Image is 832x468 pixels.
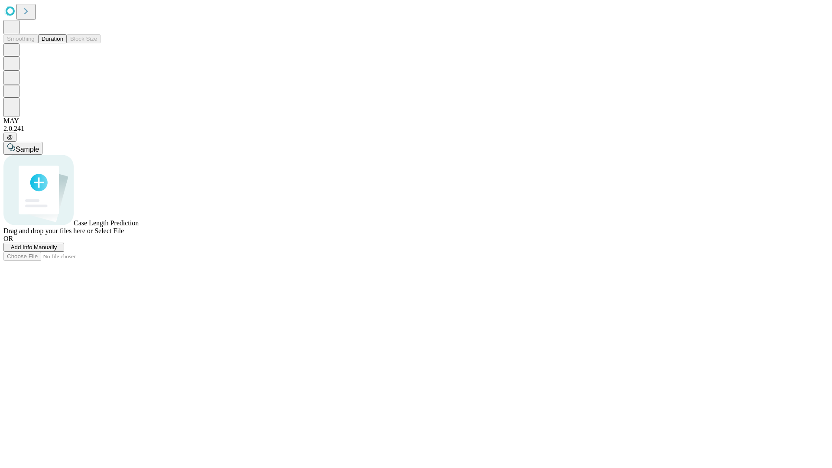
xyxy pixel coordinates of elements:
[3,142,42,155] button: Sample
[11,244,57,250] span: Add Info Manually
[38,34,67,43] button: Duration
[3,117,829,125] div: MAY
[7,134,13,140] span: @
[3,34,38,43] button: Smoothing
[3,235,13,242] span: OR
[3,243,64,252] button: Add Info Manually
[94,227,124,234] span: Select File
[67,34,101,43] button: Block Size
[3,227,93,234] span: Drag and drop your files here or
[16,146,39,153] span: Sample
[74,219,139,227] span: Case Length Prediction
[3,125,829,133] div: 2.0.241
[3,133,16,142] button: @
